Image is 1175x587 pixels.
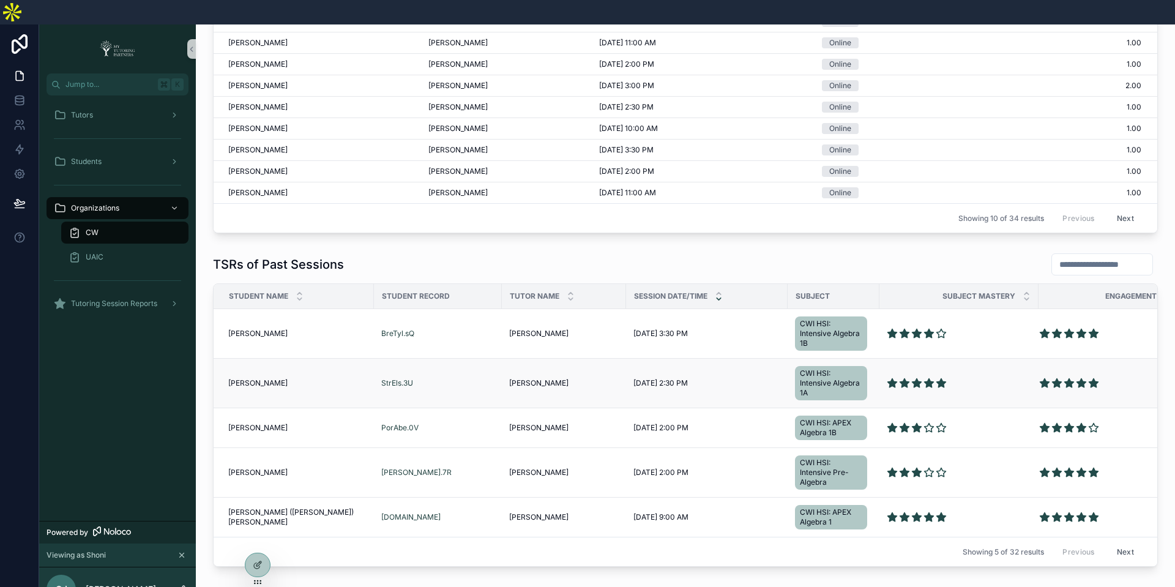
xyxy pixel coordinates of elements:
[428,102,488,112] span: [PERSON_NAME]
[428,124,488,133] span: [PERSON_NAME]
[71,299,157,308] span: Tutoring Session Reports
[39,521,196,544] a: Powered by
[228,423,288,433] span: [PERSON_NAME]
[633,329,780,338] a: [DATE] 3:30 PM
[381,329,494,338] a: BreTyl.sQ
[47,104,188,126] a: Tutors
[381,378,494,388] a: StrEls.3U
[942,291,1015,301] span: Subject Mastery
[86,228,99,237] span: CW
[599,188,656,198] span: [DATE] 11:00 AM
[795,413,872,443] a: CWI HSI: APEX Algebra 1B
[382,291,450,301] span: Student Record
[228,102,288,112] span: [PERSON_NAME]
[1108,542,1143,561] button: Next
[428,38,488,48] span: [PERSON_NAME]
[381,468,452,477] a: [PERSON_NAME].7R
[829,80,851,91] div: Online
[213,256,344,273] h1: TSRs of Past Sessions
[228,507,367,527] a: [PERSON_NAME] ([PERSON_NAME]) [PERSON_NAME]
[800,458,862,487] span: CWI HSI: Intensive Pre-Algebra
[633,468,688,477] span: [DATE] 2:00 PM
[428,145,488,155] span: [PERSON_NAME]
[961,166,1141,176] span: 1.00
[961,188,1141,198] span: 1.00
[228,378,367,388] a: [PERSON_NAME]
[381,423,419,433] a: PorAbe.0V
[961,145,1141,155] span: 1.00
[829,144,851,155] div: Online
[381,512,494,522] a: [DOMAIN_NAME]
[228,378,288,388] span: [PERSON_NAME]
[961,38,1141,48] span: 1.00
[47,528,88,537] span: Powered by
[509,378,569,388] span: [PERSON_NAME]
[829,123,851,134] div: Online
[633,468,780,477] a: [DATE] 2:00 PM
[228,329,288,338] span: [PERSON_NAME]
[1108,209,1143,228] button: Next
[61,222,188,244] a: CW
[61,246,188,268] a: UAIC
[428,188,488,198] span: [PERSON_NAME]
[47,151,188,173] a: Students
[633,378,780,388] a: [DATE] 2:30 PM
[795,364,872,403] a: CWI HSI: Intensive Algebra 1A
[39,95,196,331] div: scrollable content
[599,124,658,133] span: [DATE] 10:00 AM
[228,166,288,176] span: [PERSON_NAME]
[599,38,656,48] span: [DATE] 11:00 AM
[381,512,441,522] a: [DOMAIN_NAME]
[381,378,413,388] a: StrEls.3U
[961,124,1141,133] span: 1.00
[634,291,707,301] span: Session Date/Time
[428,81,488,91] span: [PERSON_NAME]
[829,102,851,113] div: Online
[509,329,619,338] a: [PERSON_NAME]
[509,329,569,338] span: [PERSON_NAME]
[229,291,288,301] span: Student Name
[228,145,288,155] span: [PERSON_NAME]
[509,423,619,433] a: [PERSON_NAME]
[829,166,851,177] div: Online
[599,145,654,155] span: [DATE] 3:30 PM
[47,197,188,219] a: Organizations
[228,468,288,477] span: [PERSON_NAME]
[65,80,153,89] span: Jump to...
[633,423,688,433] span: [DATE] 2:00 PM
[633,512,688,522] span: [DATE] 9:00 AM
[228,59,288,69] span: [PERSON_NAME]
[228,124,288,133] span: [PERSON_NAME]
[509,468,619,477] a: [PERSON_NAME]
[71,157,102,166] span: Students
[509,512,569,522] span: [PERSON_NAME]
[428,166,488,176] span: [PERSON_NAME]
[86,252,103,262] span: UAIC
[633,329,688,338] span: [DATE] 3:30 PM
[228,468,367,477] a: [PERSON_NAME]
[829,187,851,198] div: Online
[800,507,862,527] span: CWI HSI: APEX Algebra 1
[510,291,559,301] span: Tutor Name
[381,468,494,477] a: [PERSON_NAME].7R
[633,378,688,388] span: [DATE] 2:30 PM
[228,329,367,338] a: [PERSON_NAME]
[961,59,1141,69] span: 1.00
[228,81,288,91] span: [PERSON_NAME]
[47,550,106,560] span: Viewing as Shoni
[173,80,182,89] span: K
[795,314,872,353] a: CWI HSI: Intensive Algebra 1B
[795,503,872,532] a: CWI HSI: APEX Algebra 1
[228,38,288,48] span: [PERSON_NAME]
[800,319,862,348] span: CWI HSI: Intensive Algebra 1B
[961,102,1141,112] span: 1.00
[599,59,654,69] span: [DATE] 2:00 PM
[509,378,619,388] a: [PERSON_NAME]
[509,468,569,477] span: [PERSON_NAME]
[47,293,188,315] a: Tutoring Session Reports
[228,423,367,433] a: [PERSON_NAME]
